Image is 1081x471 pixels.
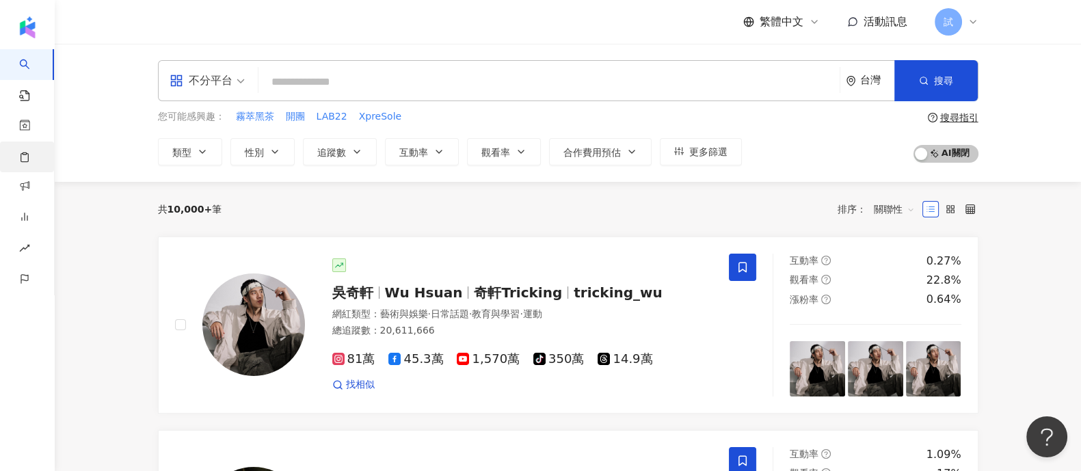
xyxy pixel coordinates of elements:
[760,14,803,29] span: 繁體中文
[846,76,856,86] span: environment
[848,341,903,396] img: post-image
[481,147,510,158] span: 觀看率
[523,308,542,319] span: 運動
[926,447,961,462] div: 1.09%
[469,308,472,319] span: ·
[926,273,961,288] div: 22.8%
[285,109,306,124] button: 開團
[316,109,348,124] button: LAB22
[563,147,621,158] span: 合作費用預估
[660,138,742,165] button: 更多篩選
[245,147,264,158] span: 性別
[332,324,713,338] div: 總追蹤數 ： 20,611,666
[926,292,961,307] div: 0.64%
[286,110,305,124] span: 開團
[533,352,584,366] span: 350萬
[431,308,469,319] span: 日常話題
[332,284,373,301] span: 吳奇軒
[940,112,978,123] div: 搜尋指引
[172,147,191,158] span: 類型
[790,294,818,305] span: 漲粉率
[317,110,347,124] span: LAB22
[689,146,728,157] span: 更多篩選
[170,70,232,92] div: 不分平台
[236,110,274,124] span: 霧萃黑茶
[428,308,431,319] span: ·
[399,147,428,158] span: 互動率
[317,147,346,158] span: 追蹤數
[388,352,443,366] span: 45.3萬
[838,198,922,220] div: 排序：
[358,109,403,124] button: XpreSole
[520,308,522,319] span: ·
[1026,416,1067,457] iframe: Help Scout Beacon - Open
[346,378,375,392] span: 找相似
[574,284,663,301] span: tricking_wu
[19,49,46,103] a: search
[821,256,831,265] span: question-circle
[790,274,818,285] span: 觀看率
[170,74,183,88] span: appstore
[860,75,894,86] div: 台灣
[467,138,541,165] button: 觀看率
[821,295,831,304] span: question-circle
[158,110,225,124] span: 您可能感興趣：
[906,341,961,396] img: post-image
[864,15,907,28] span: 活動訊息
[332,352,375,366] span: 81萬
[944,14,953,29] span: 試
[332,378,375,392] a: 找相似
[380,308,428,319] span: 藝術與娛樂
[16,16,38,38] img: logo icon
[19,234,30,265] span: rise
[158,138,222,165] button: 類型
[457,352,520,366] span: 1,570萬
[821,449,831,459] span: question-circle
[359,110,402,124] span: XpreSole
[385,284,463,301] span: Wu Hsuan
[598,352,652,366] span: 14.9萬
[934,75,953,86] span: 搜尋
[474,284,562,301] span: 奇軒Tricking
[303,138,377,165] button: 追蹤數
[874,198,915,220] span: 關聯性
[821,275,831,284] span: question-circle
[894,60,978,101] button: 搜尋
[332,308,713,321] div: 網紅類型 ：
[926,254,961,269] div: 0.27%
[549,138,652,165] button: 合作費用預估
[928,113,937,122] span: question-circle
[158,237,978,414] a: KOL Avatar吳奇軒Wu Hsuan奇軒Trickingtricking_wu網紅類型：藝術與娛樂·日常話題·教育與學習·運動總追蹤數：20,611,66681萬45.3萬1,570萬35...
[202,273,305,376] img: KOL Avatar
[790,341,845,396] img: post-image
[230,138,295,165] button: 性別
[385,138,459,165] button: 互動率
[235,109,275,124] button: 霧萃黑茶
[790,448,818,459] span: 互動率
[790,255,818,266] span: 互動率
[168,204,213,215] span: 10,000+
[158,204,222,215] div: 共 筆
[472,308,520,319] span: 教育與學習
